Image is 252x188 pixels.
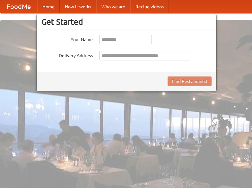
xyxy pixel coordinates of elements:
[37,0,60,13] a: Home
[41,51,93,59] label: Delivery Address
[41,17,212,27] h3: Get Started
[96,0,130,13] a: Who we are
[0,0,37,13] a: FoodMe
[41,35,93,43] label: Your Name
[168,76,212,86] button: Find Restaurants!
[60,0,96,13] a: How it works
[130,0,169,13] a: Recipe videos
